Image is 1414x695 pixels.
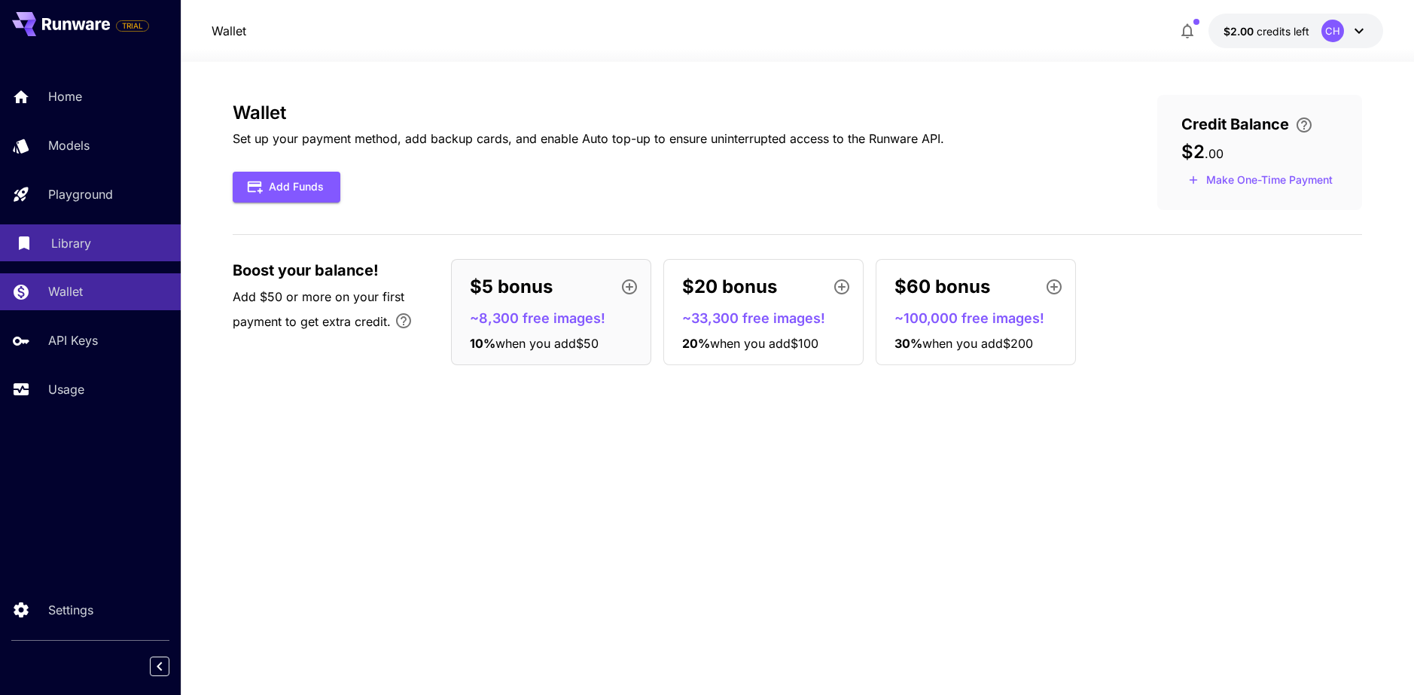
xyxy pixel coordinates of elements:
[389,306,419,336] button: Bonus applies only to your first payment, up to 30% on the first $1,000.
[1321,20,1344,42] div: CH
[894,273,990,300] p: $60 bonus
[1224,25,1257,38] span: $2.00
[48,282,83,300] p: Wallet
[212,22,246,40] a: Wallet
[495,336,599,351] span: when you add $50
[470,273,553,300] p: $5 bonus
[710,336,818,351] span: when you add $100
[894,336,922,351] span: 30 %
[51,234,91,252] p: Library
[161,653,181,680] div: Collapse sidebar
[48,87,82,105] p: Home
[1289,116,1319,134] button: Enter your card details and choose an Auto top-up amount to avoid service interruptions. We'll au...
[1208,14,1383,48] button: $2.00CH
[233,172,340,203] button: Add Funds
[150,657,169,676] button: Collapse sidebar
[48,136,90,154] p: Models
[1181,141,1205,163] span: $2
[1181,113,1289,136] span: Credit Balance
[233,289,404,329] span: Add $50 or more on your first payment to get extra credit.
[922,336,1033,351] span: when you add $200
[1205,146,1224,161] span: . 00
[1224,23,1309,39] div: $2.00
[48,601,93,619] p: Settings
[894,308,1069,328] p: ~100,000 free images!
[233,102,944,123] h3: Wallet
[682,273,777,300] p: $20 bonus
[233,130,944,148] p: Set up your payment method, add backup cards, and enable Auto top-up to ensure uninterrupted acce...
[1257,25,1309,38] span: credits left
[48,185,113,203] p: Playground
[682,308,857,328] p: ~33,300 free images!
[48,380,84,398] p: Usage
[48,331,98,349] p: API Keys
[116,17,149,35] span: Add your payment card to enable full platform functionality.
[470,308,645,328] p: ~8,300 free images!
[117,20,148,32] span: TRIAL
[233,259,379,282] span: Boost your balance!
[682,336,710,351] span: 20 %
[212,22,246,40] nav: breadcrumb
[470,336,495,351] span: 10 %
[1181,169,1339,192] button: Make a one-time, non-recurring payment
